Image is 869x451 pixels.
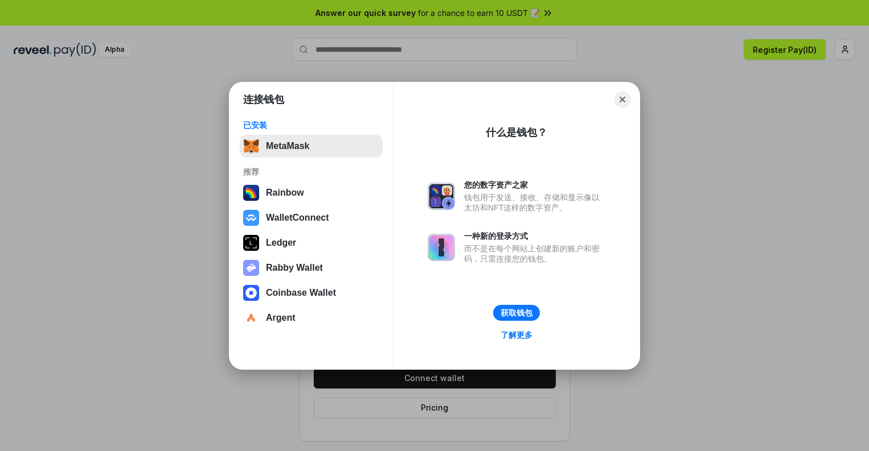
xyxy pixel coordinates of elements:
div: 什么是钱包？ [486,126,547,139]
a: 了解更多 [494,328,539,342]
button: MetaMask [240,135,383,158]
button: Close [614,92,630,107]
div: 钱包用于发送、接收、存储和显示像以太坊和NFT这样的数字资产。 [464,192,605,213]
h1: 连接钱包 [243,93,284,106]
div: Ledger [266,238,296,248]
button: 获取钱包 [493,305,540,321]
img: svg+xml,%3Csvg%20width%3D%2228%22%20height%3D%2228%22%20viewBox%3D%220%200%2028%2028%22%20fill%3D... [243,210,259,226]
button: Rabby Wallet [240,256,383,279]
div: WalletConnect [266,213,329,223]
div: Rabby Wallet [266,263,323,273]
img: svg+xml,%3Csvg%20width%3D%2228%22%20height%3D%2228%22%20viewBox%3D%220%200%2028%2028%22%20fill%3D... [243,285,259,301]
img: svg+xml,%3Csvg%20xmlns%3D%22http%3A%2F%2Fwww.w3.org%2F2000%2Fsvg%22%20width%3D%2228%22%20height%3... [243,235,259,251]
div: 您的数字资产之家 [464,180,605,190]
div: Rainbow [266,188,304,198]
img: svg+xml,%3Csvg%20xmlns%3D%22http%3A%2F%2Fwww.w3.org%2F2000%2Fsvg%22%20fill%3D%22none%22%20viewBox... [428,234,455,261]
button: Rainbow [240,181,383,204]
div: MetaMask [266,141,309,151]
div: Argent [266,313,296,323]
div: Coinbase Wallet [266,288,336,298]
div: 了解更多 [501,330,532,340]
img: svg+xml,%3Csvg%20fill%3D%22none%22%20height%3D%2233%22%20viewBox%3D%220%200%2035%2033%22%20width%... [243,138,259,154]
img: svg+xml,%3Csvg%20width%3D%2228%22%20height%3D%2228%22%20viewBox%3D%220%200%2028%2028%22%20fill%3D... [243,310,259,326]
button: WalletConnect [240,206,383,229]
button: Coinbase Wallet [240,282,383,304]
div: 已安装 [243,120,379,130]
button: Argent [240,307,383,329]
div: 推荐 [243,167,379,177]
div: 而不是在每个网站上创建新的账户和密码，只需连接您的钱包。 [464,243,605,264]
img: svg+xml,%3Csvg%20xmlns%3D%22http%3A%2F%2Fwww.w3.org%2F2000%2Fsvg%22%20fill%3D%22none%22%20viewBox... [243,260,259,276]
img: svg+xml,%3Csvg%20xmlns%3D%22http%3A%2F%2Fwww.w3.org%2F2000%2Fsvg%22%20fill%3D%22none%22%20viewBox... [428,183,455,210]
img: svg+xml,%3Csvg%20width%3D%22120%22%20height%3D%22120%22%20viewBox%3D%220%200%20120%20120%22%20fil... [243,185,259,201]
button: Ledger [240,231,383,254]
div: 一种新的登录方式 [464,231,605,241]
div: 获取钱包 [501,308,532,318]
